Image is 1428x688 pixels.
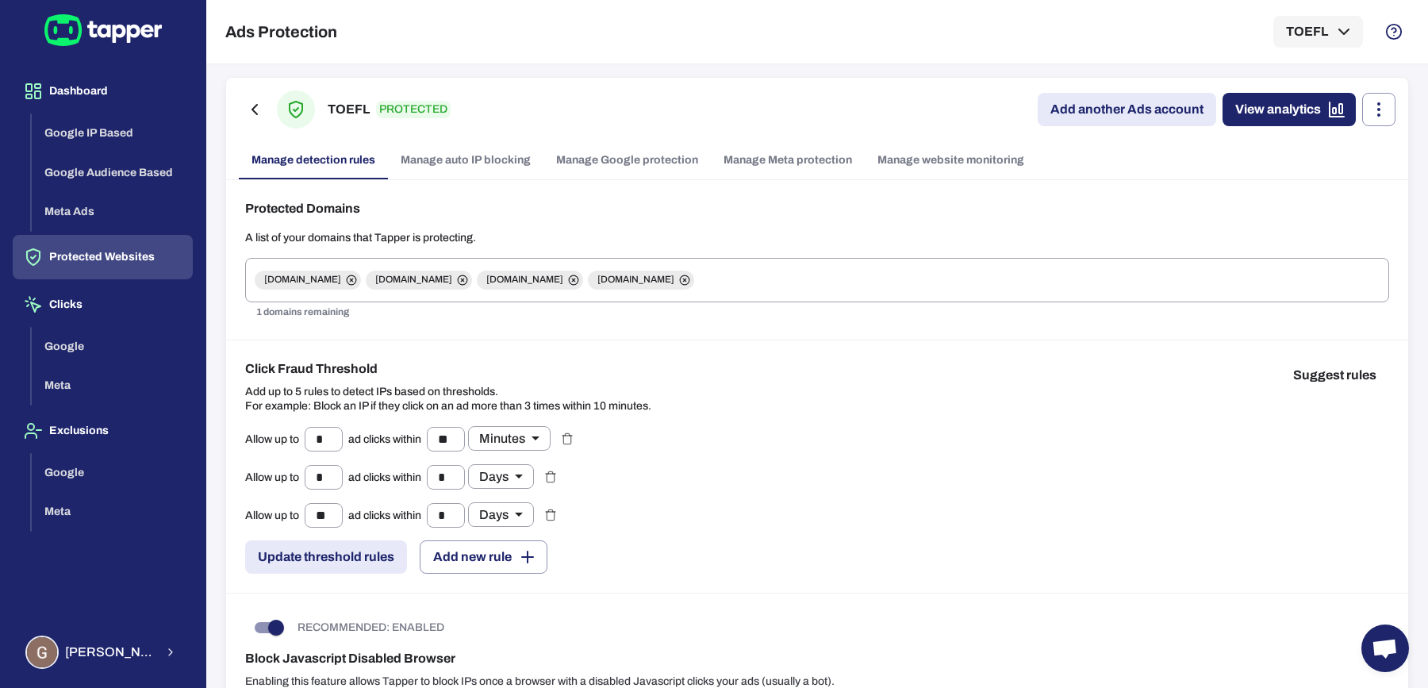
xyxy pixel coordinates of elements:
[32,453,193,493] button: Google
[468,464,534,489] div: Days
[32,327,193,367] button: Google
[32,113,193,153] button: Google IP Based
[711,141,865,179] a: Manage Meta protection
[32,153,193,193] button: Google Audience Based
[245,359,651,379] h6: Click Fraud Threshold
[376,101,451,118] p: PROTECTED
[477,274,573,286] span: [DOMAIN_NAME]
[239,141,388,179] a: Manage detection rules
[1361,625,1409,672] a: Open chat
[256,305,1378,321] p: 1 domains remaining
[865,141,1037,179] a: Manage website monitoring
[388,141,543,179] a: Manage auto IP blocking
[32,366,193,405] button: Meta
[297,621,444,635] p: RECOMMENDED: ENABLED
[13,249,193,263] a: Protected Websites
[420,540,547,574] button: Add new rule
[13,69,193,113] button: Dashboard
[65,644,155,660] span: [PERSON_NAME] Lebelle
[245,649,1389,668] h6: Block Javascript Disabled Browser
[245,385,651,413] p: Add up to 5 rules to detect IPs based on thresholds. For example: Block an IP if they click on an...
[245,502,534,528] div: Allow up to ad clicks within
[245,426,551,452] div: Allow up to ad clicks within
[32,204,193,217] a: Meta Ads
[13,83,193,97] a: Dashboard
[245,540,407,574] button: Update threshold rules
[245,464,534,490] div: Allow up to ad clicks within
[366,271,472,290] div: [DOMAIN_NAME]
[543,141,711,179] a: Manage Google protection
[13,283,193,327] button: Clicks
[13,409,193,453] button: Exclusions
[32,125,193,139] a: Google IP Based
[366,274,462,286] span: [DOMAIN_NAME]
[1273,16,1363,48] button: TOEFL
[32,338,193,352] a: Google
[13,629,193,675] button: Guillaume Lebelle[PERSON_NAME] Lebelle
[13,235,193,279] button: Protected Websites
[13,423,193,436] a: Exclusions
[225,22,337,41] h5: Ads Protection
[255,271,361,290] div: [DOMAIN_NAME]
[328,100,370,119] h6: TOEFL
[245,199,1389,218] h6: Protected Domains
[32,164,193,178] a: Google Audience Based
[588,271,694,290] div: [DOMAIN_NAME]
[477,271,583,290] div: [DOMAIN_NAME]
[32,192,193,232] button: Meta Ads
[468,426,551,451] div: Minutes
[245,231,1389,245] p: A list of your domains that Tapper is protecting.
[32,492,193,532] button: Meta
[27,637,57,667] img: Guillaume Lebelle
[588,274,684,286] span: [DOMAIN_NAME]
[13,297,193,310] a: Clicks
[1280,359,1389,391] button: Suggest rules
[1223,93,1356,126] a: View analytics
[32,464,193,478] a: Google
[468,502,534,527] div: Days
[255,274,351,286] span: [DOMAIN_NAME]
[32,504,193,517] a: Meta
[1038,93,1216,126] a: Add another Ads account
[32,378,193,391] a: Meta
